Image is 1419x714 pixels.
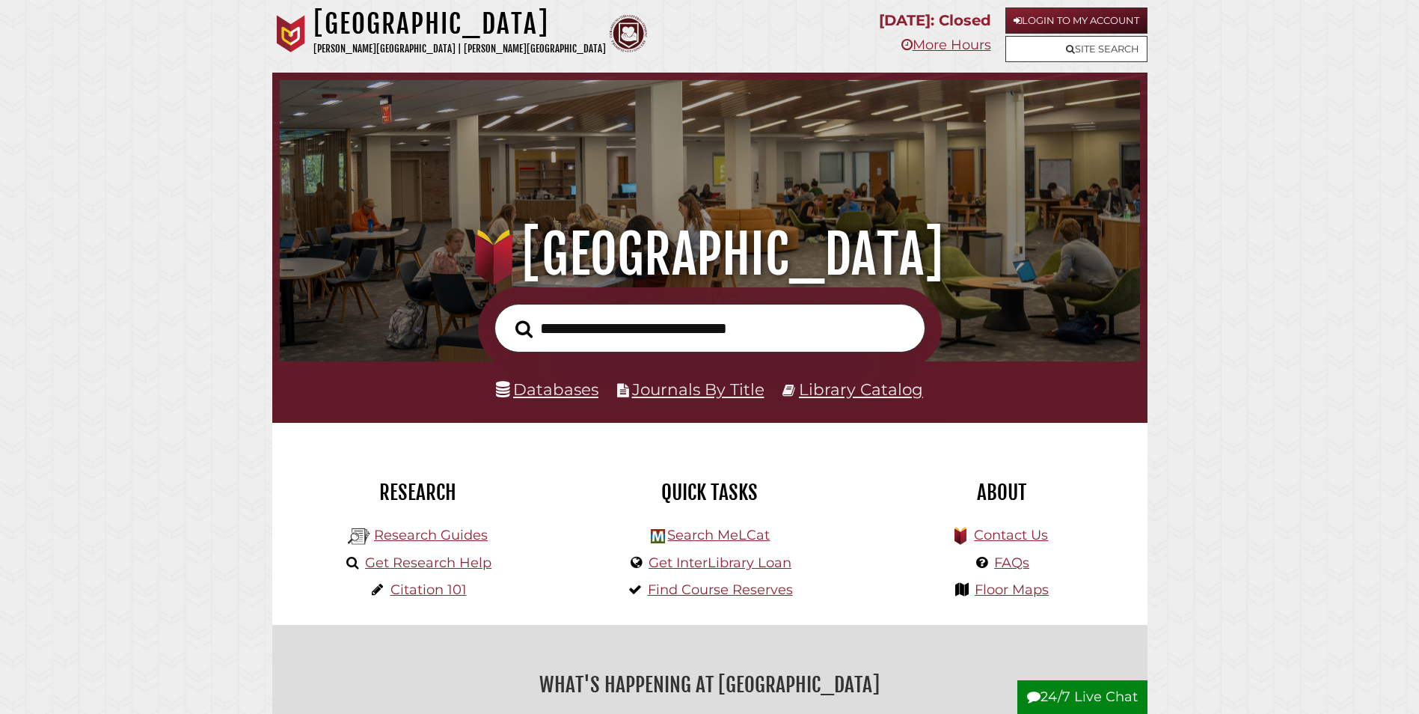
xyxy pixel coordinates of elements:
i: Search [515,320,533,338]
a: Get InterLibrary Loan [649,555,791,571]
h2: What's Happening at [GEOGRAPHIC_DATA] [284,668,1136,702]
a: Library Catalog [799,379,923,399]
a: Site Search [1005,36,1147,62]
a: Login to My Account [1005,7,1147,34]
h1: [GEOGRAPHIC_DATA] [313,7,606,40]
a: Journals By Title [632,379,764,399]
a: Get Research Help [365,555,491,571]
a: Find Course Reserves [648,582,793,598]
p: [DATE]: Closed [879,7,991,34]
img: Hekman Library Logo [651,529,665,543]
a: Research Guides [374,527,488,543]
h1: [GEOGRAPHIC_DATA] [301,222,1118,287]
img: Hekman Library Logo [348,525,370,548]
a: Search MeLCat [667,527,770,543]
a: Citation 101 [390,582,467,598]
a: Floor Maps [975,582,1049,598]
img: Calvin Theological Seminary [610,15,647,52]
h2: Research [284,480,553,505]
a: Databases [496,379,598,399]
h2: Quick Tasks [575,480,845,505]
button: Search [508,316,540,343]
a: FAQs [994,555,1029,571]
h2: About [867,480,1136,505]
img: Calvin University [272,15,310,52]
a: More Hours [901,37,991,53]
a: Contact Us [974,527,1048,543]
p: [PERSON_NAME][GEOGRAPHIC_DATA] | [PERSON_NAME][GEOGRAPHIC_DATA] [313,40,606,58]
